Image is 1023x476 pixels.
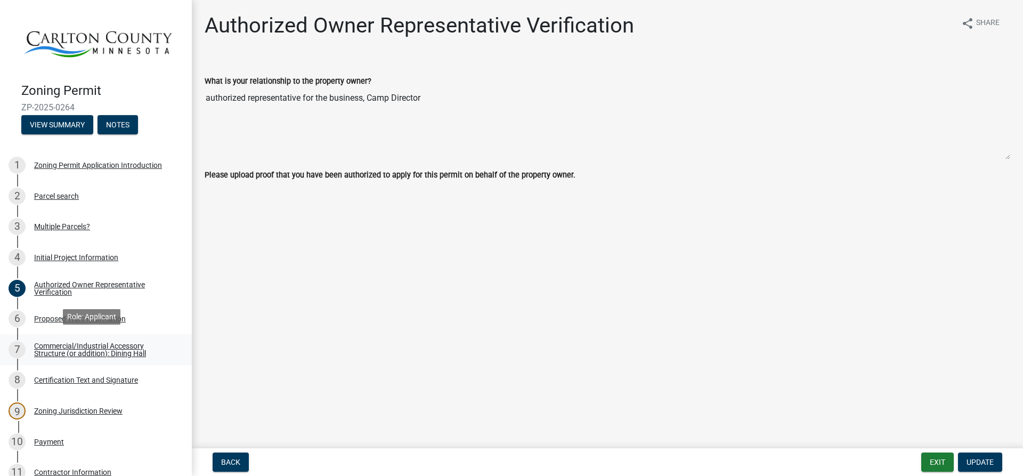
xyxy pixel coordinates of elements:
[221,458,240,466] span: Back
[213,453,249,472] button: Back
[21,115,93,134] button: View Summary
[21,122,93,130] wm-modal-confirm: Summary
[63,309,120,325] div: Role: Applicant
[98,115,138,134] button: Notes
[34,342,175,357] div: Commercial/Industrial Accessory Structure (or addition): Dining Hall
[9,402,26,419] div: 9
[953,13,1008,34] button: shareShare
[961,17,974,30] i: share
[205,87,1010,160] textarea: authorized representative for the business, Camp Director
[9,372,26,389] div: 8
[9,341,26,358] div: 7
[9,310,26,327] div: 6
[205,13,634,38] h1: Authorized Owner Representative Verification
[976,17,1000,30] span: Share
[9,433,26,450] div: 10
[34,254,118,261] div: Initial Project Information
[967,458,994,466] span: Update
[34,407,123,415] div: Zoning Jurisdiction Review
[21,102,170,112] span: ZP-2025-0264
[34,469,111,476] div: Contractor Information
[34,438,64,446] div: Payment
[958,453,1002,472] button: Update
[34,192,79,200] div: Parcel search
[205,172,575,179] label: Please upload proof that you have been authorized to apply for this permit on behalf of the prope...
[98,122,138,130] wm-modal-confirm: Notes
[21,11,175,72] img: Carlton County, Minnesota
[34,376,138,384] div: Certification Text and Signature
[9,188,26,205] div: 2
[9,280,26,297] div: 5
[21,83,183,99] h4: Zoning Permit
[34,223,90,230] div: Multiple Parcels?
[921,453,954,472] button: Exit
[9,157,26,174] div: 1
[34,281,175,296] div: Authorized Owner Representative Verification
[9,249,26,266] div: 4
[34,315,126,322] div: Proposed Work Information
[34,162,162,169] div: Zoning Permit Application Introduction
[9,218,26,235] div: 3
[205,78,371,85] label: What is your relationship to the property owner?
